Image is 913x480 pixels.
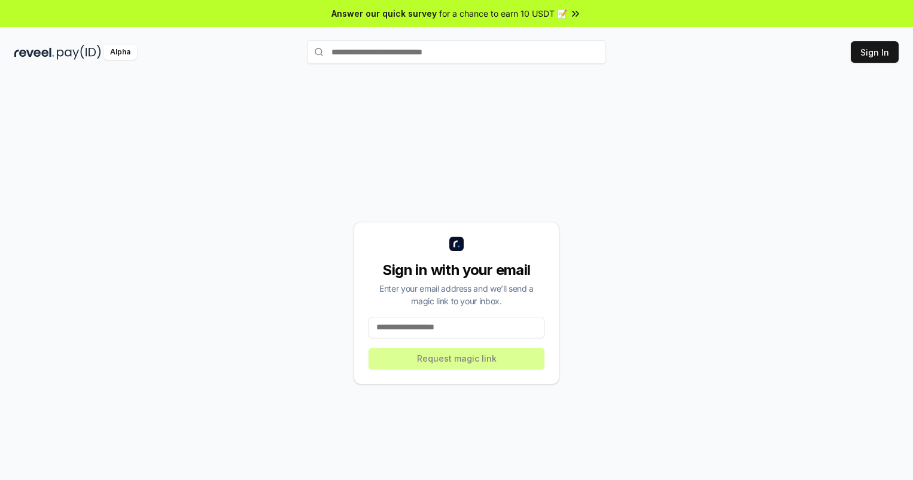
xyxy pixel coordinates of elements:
div: Sign in with your email [369,261,544,280]
img: logo_small [449,237,464,251]
div: Alpha [104,45,137,60]
img: reveel_dark [14,45,54,60]
span: for a chance to earn 10 USDT 📝 [439,7,567,20]
div: Enter your email address and we’ll send a magic link to your inbox. [369,282,544,307]
span: Answer our quick survey [331,7,437,20]
button: Sign In [851,41,899,63]
img: pay_id [57,45,101,60]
